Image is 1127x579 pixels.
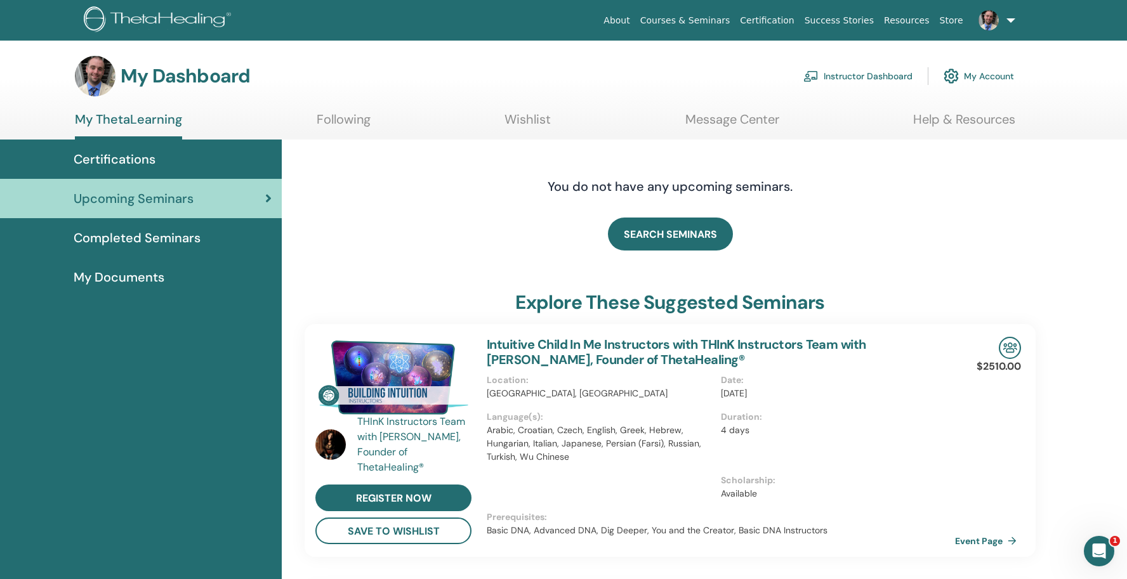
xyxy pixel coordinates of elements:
[317,112,371,136] a: Following
[357,414,475,475] a: THInK Instructors Team with [PERSON_NAME], Founder of ThetaHealing®
[955,531,1022,550] a: Event Page
[944,62,1014,90] a: My Account
[74,150,155,169] span: Certifications
[487,387,713,400] p: [GEOGRAPHIC_DATA], [GEOGRAPHIC_DATA]
[315,485,471,511] a: register now
[979,10,999,30] img: default.jpg
[598,9,635,32] a: About
[879,9,935,32] a: Resources
[1110,536,1120,546] span: 1
[315,517,471,544] button: save to wishlist
[944,65,959,87] img: cog.svg
[977,359,1021,374] p: $2510.00
[74,268,164,287] span: My Documents
[721,487,947,500] p: Available
[487,511,955,524] p: Prerequisites :
[487,336,866,368] a: Intuitive Child In Me Instructors with THInK Instructors Team with [PERSON_NAME], Founder of Thet...
[913,112,1015,136] a: Help & Resources
[74,189,194,208] span: Upcoming Seminars
[721,410,947,424] p: Duration :
[515,291,824,314] h3: explore these suggested seminars
[721,387,947,400] p: [DATE]
[935,9,968,32] a: Store
[1084,536,1114,566] iframe: Intercom live chat
[315,337,471,418] img: Intuitive Child In Me Instructors
[84,6,235,35] img: logo.png
[721,474,947,487] p: Scholarship :
[721,424,947,437] p: 4 days
[75,56,115,96] img: default.jpg
[74,228,201,247] span: Completed Seminars
[721,374,947,387] p: Date :
[608,218,733,250] a: SEARCH SEMINARS
[121,65,250,88] h3: My Dashboard
[75,112,182,140] a: My ThetaLearning
[487,374,713,387] p: Location :
[487,410,713,424] p: Language(s) :
[735,9,799,32] a: Certification
[315,429,346,460] img: default.jpg
[356,491,432,505] span: register now
[800,9,879,32] a: Success Stories
[470,179,870,194] h4: You do not have any upcoming seminars.
[504,112,551,136] a: Wishlist
[487,524,955,537] p: Basic DNA, Advanced DNA, Dig Deeper, You and the Creator, Basic DNA Instructors
[803,70,819,82] img: chalkboard-teacher.svg
[624,228,717,241] span: SEARCH SEMINARS
[803,62,913,90] a: Instructor Dashboard
[635,9,735,32] a: Courses & Seminars
[685,112,779,136] a: Message Center
[487,424,713,464] p: Arabic, Croatian, Czech, English, Greek, Hebrew, Hungarian, Italian, Japanese, Persian (Farsi), R...
[999,337,1021,359] img: In-Person Seminar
